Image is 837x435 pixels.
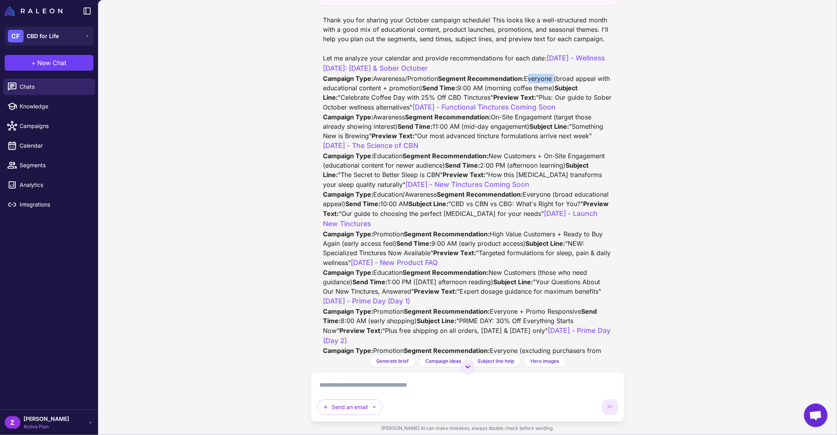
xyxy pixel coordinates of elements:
[20,200,89,209] span: Integrations
[404,307,490,315] strong: Segment Recommendation:
[3,137,95,154] a: Calendar
[438,75,524,82] strong: Segment Recommendation:
[419,355,468,367] button: Campaign ideas
[5,55,93,71] button: +New Chat
[370,355,416,367] button: Generate brief
[413,103,556,111] span: [DATE] - Functional Tinctures Coming Soon
[323,141,419,150] span: [DATE] - The Science of CBN
[20,82,89,91] span: Chats
[323,190,374,198] strong: Campaign Type:
[323,113,374,121] strong: Campaign Type:
[443,171,486,179] strong: Preview Text:
[376,358,409,365] span: Generate brief
[398,122,433,130] strong: Send Time:
[478,358,514,365] span: Subject line help
[323,230,374,238] strong: Campaign Type:
[414,287,457,295] strong: Preview Text:
[20,141,89,150] span: Calendar
[3,177,95,193] a: Analytics
[317,399,383,415] button: Send an email
[397,239,432,247] strong: Send Time:
[32,58,36,68] span: +
[494,93,536,101] strong: Preview Text:
[437,190,523,198] strong: Segment Recommendation:
[471,355,521,367] button: Subject line help
[323,326,613,345] span: [DATE] - Prime Day (Day 2)
[425,358,461,365] span: Campaign ideas
[323,152,374,160] strong: Campaign Type:
[526,239,565,247] strong: Subject Line:
[323,161,591,179] strong: Subject Line:
[3,157,95,174] a: Segments
[27,32,59,40] span: CBD for Life
[346,200,381,208] strong: Send Time:
[340,327,383,334] strong: Preview Text:
[417,317,457,325] strong: Subject Line:
[3,118,95,134] a: Campaigns
[311,422,625,435] div: [PERSON_NAME] AI can make mistakes, always double check before sending.
[423,84,458,92] strong: Send Time:
[20,122,89,130] span: Campaigns
[804,404,828,427] a: Open chat
[323,75,374,82] strong: Campaign Type:
[8,30,24,42] div: CF
[323,269,374,276] strong: Campaign Type:
[38,58,67,68] span: New Chat
[404,230,490,238] strong: Segment Recommendation:
[530,122,569,130] strong: Subject Line:
[5,416,20,429] div: Z
[434,249,476,257] strong: Preview Text:
[323,307,599,325] strong: Send Time:
[531,358,559,365] span: Hero images
[372,132,415,140] strong: Preview Text:
[3,79,95,95] a: Chats
[405,113,491,121] strong: Segment Recommendation:
[20,102,89,111] span: Knowledge
[5,27,93,46] button: CFCBD for Life
[524,355,565,367] button: Hero images
[406,180,530,188] span: [DATE] - New Tinctures Coming Soon
[3,196,95,213] a: Integrations
[403,269,489,276] strong: Segment Recommendation:
[20,161,89,170] span: Segments
[494,278,533,286] strong: Subject Line:
[323,200,611,217] strong: Preview Text:
[323,297,410,305] span: [DATE] - Prime Day (Day 1)
[403,152,489,160] strong: Segment Recommendation:
[20,181,89,189] span: Analytics
[5,6,62,16] img: Raleon Logo
[353,278,388,286] strong: Send Time:
[445,161,480,169] strong: Send Time:
[323,347,374,355] strong: Campaign Type:
[409,200,449,208] strong: Subject Line:
[323,307,374,315] strong: Campaign Type:
[24,415,69,423] span: [PERSON_NAME]
[351,258,438,267] span: [DATE] - New Product FAQ
[323,84,580,101] strong: Subject Line:
[3,98,95,115] a: Knowledge
[404,347,490,355] strong: Segment Recommendation:
[24,423,69,430] span: Active Plan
